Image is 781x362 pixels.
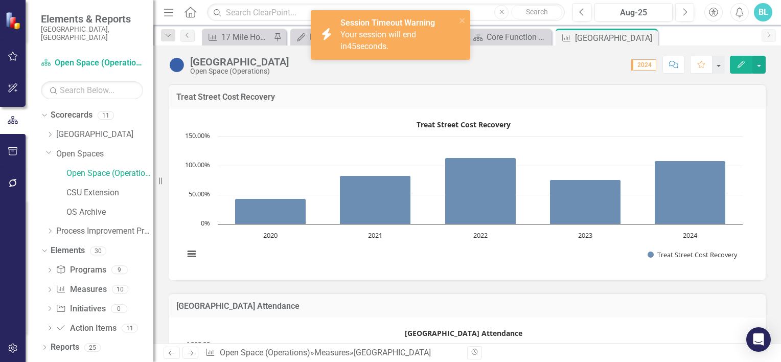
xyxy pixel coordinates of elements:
[368,231,382,240] text: 2021
[56,148,153,160] a: Open Spaces
[201,218,210,228] text: 0%
[98,111,114,120] div: 11
[594,3,673,21] button: Aug-25
[84,343,101,352] div: 25
[221,31,271,43] div: 17 Mile House Programming
[56,129,153,141] a: [GEOGRAPHIC_DATA]
[235,198,306,224] path: 2020, 43.21. Treat Street Cost Recovery.
[526,8,548,16] span: Search
[207,4,565,21] input: Search ClearPoint...
[263,231,278,240] text: 2020
[41,81,143,99] input: Search Below...
[56,264,106,276] a: Programs
[111,266,128,275] div: 9
[179,117,755,270] div: Treat Street Cost Recovery. Highcharts interactive chart.
[176,302,758,311] h3: [GEOGRAPHIC_DATA] Attendance
[112,285,128,294] div: 10
[56,323,116,334] a: Action Items
[683,231,698,240] text: 2024
[575,32,655,44] div: [GEOGRAPHIC_DATA]
[66,168,153,179] a: Open Space (Operations)
[190,67,289,75] div: Open Space (Operations)
[314,348,350,357] a: Measures
[185,131,210,140] text: 150.00%
[190,56,289,67] div: [GEOGRAPHIC_DATA]
[340,175,411,224] path: 2021, 82.96. Treat Street Cost Recovery.
[340,18,435,28] strong: Session Timeout Warning
[186,340,210,349] text: 4,000.00
[204,31,271,43] a: 17 Mile House Programming
[205,347,460,359] div: » »
[51,245,85,257] a: Elements
[293,31,359,43] a: My Updates
[5,12,23,30] img: ClearPoint Strategy
[90,246,106,255] div: 30
[746,327,771,352] div: Open Intercom Messenger
[185,247,199,261] button: View chart menu, Treat Street Cost Recovery
[470,31,549,43] a: Core Function View
[189,189,210,198] text: 50.00%
[655,161,726,224] path: 2024, 108.64. Treat Street Cost Recovery.
[405,328,522,338] text: [GEOGRAPHIC_DATA] Attendance
[487,31,549,43] div: Core Function View
[41,57,143,69] a: Open Space (Operations)
[354,348,431,357] div: [GEOGRAPHIC_DATA]
[111,304,127,313] div: 0
[511,5,562,19] button: Search
[169,57,185,73] img: Baselining
[550,179,621,224] path: 2023, 76.07. Treat Street Cost Recovery.
[340,30,416,51] span: Your session will end in seconds.
[56,303,105,315] a: Initiatives
[51,342,79,353] a: Reports
[445,157,516,224] path: 2022, 113.41. Treat Street Cost Recovery.
[56,225,153,237] a: Process Improvement Program
[66,187,153,199] a: CSU Extension
[648,250,738,259] button: Show Treat Street Cost Recovery
[347,41,356,51] span: 45
[754,3,772,21] button: BL
[41,13,143,25] span: Elements & Reports
[56,284,106,296] a: Measures
[122,324,138,332] div: 11
[598,7,669,19] div: Aug-25
[185,160,210,169] text: 100.00%
[41,25,143,42] small: [GEOGRAPHIC_DATA], [GEOGRAPHIC_DATA]
[459,14,466,26] button: close
[631,59,656,71] span: 2024
[473,231,488,240] text: 2022
[578,231,592,240] text: 2023
[179,117,748,270] svg: Interactive chart
[220,348,310,357] a: Open Space (Operations)
[51,109,93,121] a: Scorecards
[176,93,758,102] h3: Treat Street Cost Recovery
[66,207,153,218] a: OS Archive
[417,120,511,129] text: Treat Street Cost Recovery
